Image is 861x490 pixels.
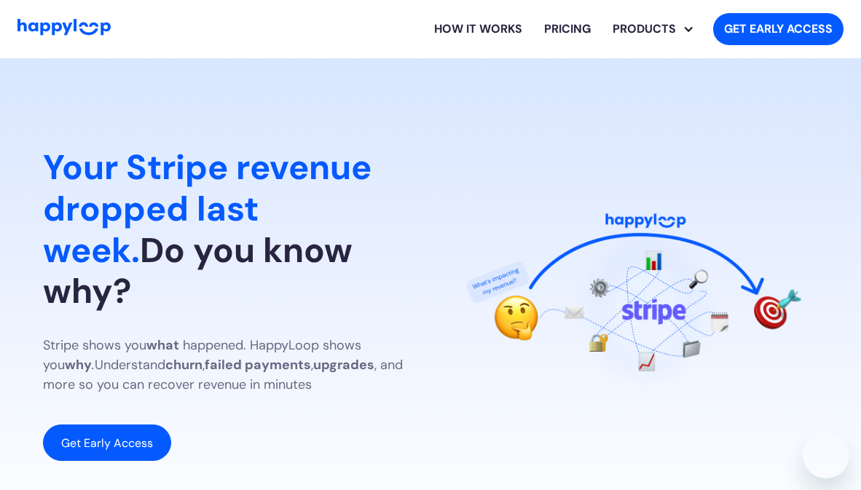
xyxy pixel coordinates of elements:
a: Get Early Access [43,424,171,461]
div: PRODUCTS [613,6,701,52]
strong: upgrades [313,356,374,374]
a: Learn how HappyLoop works [423,6,533,52]
em: . [92,356,95,374]
strong: why [65,356,92,374]
h1: Do you know why? [43,147,407,312]
img: HappyLoop Logo [17,19,111,36]
p: Stripe shows you happened. HappyLoop shows you Understand , , , and more so you can recover reven... [43,336,407,395]
strong: failed payments [205,356,311,374]
span: Your Stripe revenue dropped last week. [43,145,371,272]
iframe: Button to launch messaging window [803,432,849,478]
a: View HappyLoop pricing plans [533,6,602,52]
div: PRODUCTS [602,20,687,38]
a: Go to Home Page [17,19,111,39]
strong: churn [165,356,203,374]
strong: what [146,336,179,354]
div: Explore HappyLoop use cases [602,6,701,52]
a: Get started with HappyLoop [713,13,844,45]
